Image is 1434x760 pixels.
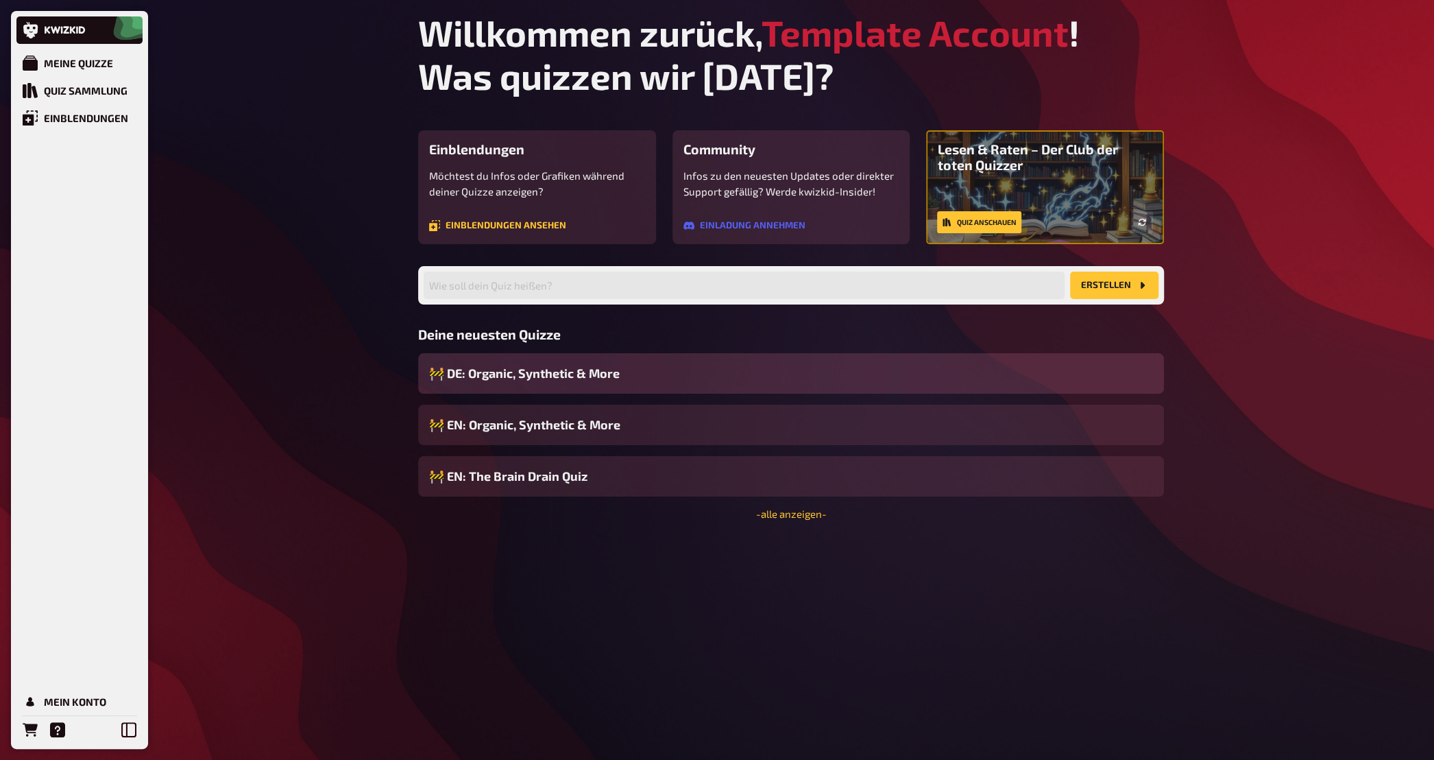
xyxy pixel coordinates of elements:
[44,57,113,69] div: Meine Quizze
[429,364,620,383] span: 🚧 DE: Organic, Synthetic & More
[44,84,127,97] div: Quiz Sammlung
[16,77,143,104] a: Quiz Sammlung
[418,326,1164,342] h3: Deine neuesten Quizze
[429,416,620,434] span: 🚧 EN: Organic, Synthetic & More
[756,508,827,520] a: -alle anzeigen-
[424,272,1065,299] input: Wie soll dein Quiz heißen?
[429,141,645,157] h3: Einblendungen
[418,405,1164,445] a: 🚧 EN: Organic, Synthetic & More
[429,467,587,486] span: 🚧 EN: The Brain Drain Quiz
[683,220,805,231] a: Einladung annehmen
[16,49,143,77] a: Meine Quizze
[44,696,106,708] div: Mein Konto
[418,11,1164,97] h1: Willkommen zurück, ! Was quizzen wir [DATE]?
[16,716,44,744] a: Bestellungen
[1070,272,1158,299] button: Erstellen
[16,688,143,715] a: Mein Konto
[44,112,128,124] div: Einblendungen
[683,141,899,157] h3: Community
[429,168,645,199] p: Möchtest du Infos oder Grafiken während deiner Quizze anzeigen?
[937,141,1153,173] h3: Lesen & Raten – Der Club der toten Quizzer
[16,104,143,132] a: Einblendungen
[44,716,71,744] a: Hilfe
[683,168,899,199] p: Infos zu den neuesten Updates oder direkter Support gefällig? Werde kwizkid-Insider!
[418,456,1164,497] a: 🚧 EN: The Brain Drain Quiz
[937,211,1021,233] a: Quiz anschauen
[762,11,1069,54] span: Template Account
[429,220,566,231] a: Einblendungen ansehen
[418,353,1164,394] a: 🚧 DE: Organic, Synthetic & More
